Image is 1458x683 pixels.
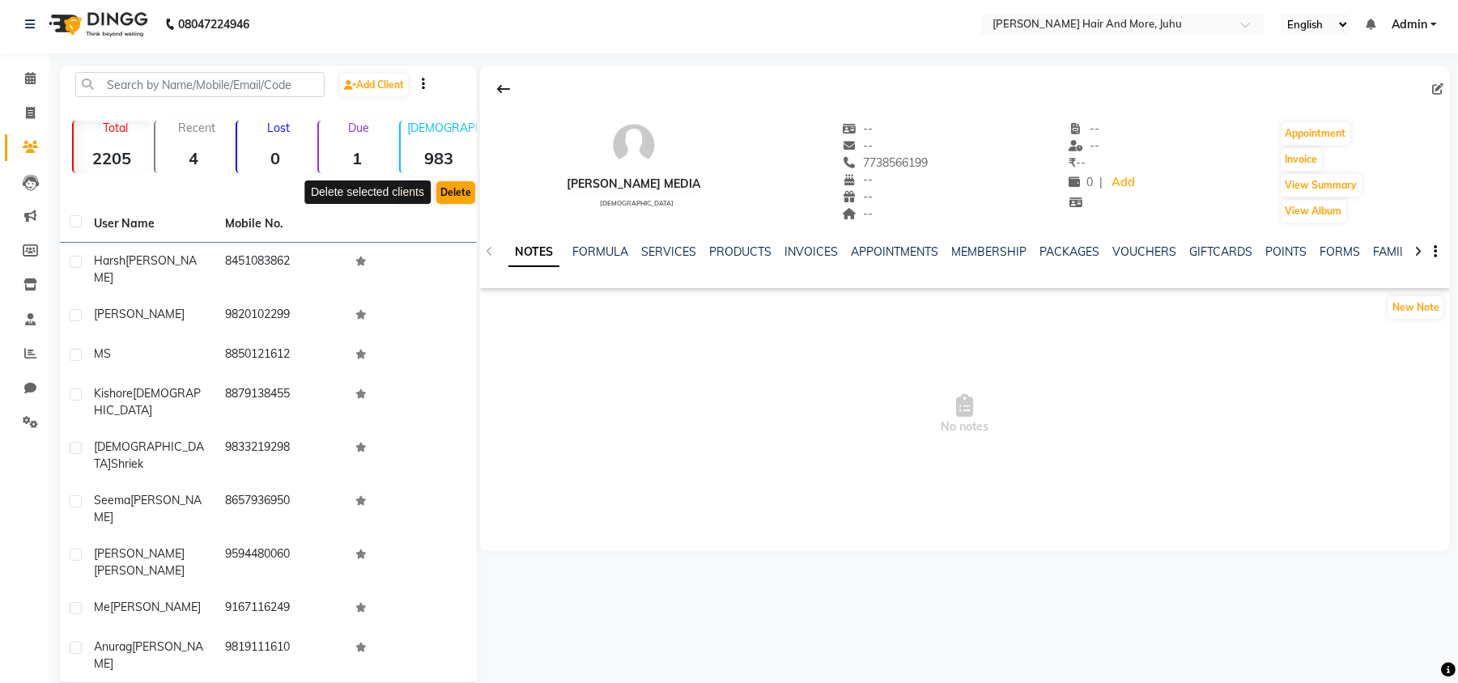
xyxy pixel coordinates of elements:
[94,493,130,507] span: Seema
[110,600,201,614] span: [PERSON_NAME]
[94,600,110,614] span: Me
[94,346,104,361] span: M
[610,121,658,169] img: avatar
[304,180,431,204] div: Delete selected clients
[1282,148,1322,171] button: Invoice
[1373,244,1412,259] a: FAMILY
[215,375,346,429] td: 8879138455
[215,336,346,375] td: 8850121612
[155,148,232,168] strong: 4
[215,206,346,243] th: Mobile No.
[842,189,873,204] span: --
[94,386,201,418] span: [DEMOGRAPHIC_DATA]
[94,546,185,561] span: [PERSON_NAME]
[572,244,628,259] a: FORMULA
[842,121,873,136] span: --
[1069,121,1099,136] span: --
[74,148,151,168] strong: 2205
[215,429,346,482] td: 9833219298
[1282,122,1350,145] button: Appointment
[94,439,204,471] span: [DEMOGRAPHIC_DATA]
[80,121,151,135] p: Total
[1112,244,1176,259] a: VOUCHERS
[94,639,203,671] span: [PERSON_NAME]
[84,206,215,243] th: User Name
[842,206,873,221] span: --
[709,244,772,259] a: PRODUCTS
[111,456,143,471] span: Shriek
[407,121,478,135] p: [DEMOGRAPHIC_DATA]
[41,2,152,47] img: logo
[94,253,125,268] span: Harsh
[1282,174,1362,197] button: View Summary
[1099,174,1103,191] span: |
[1069,175,1093,189] span: 0
[340,74,408,96] a: Add Client
[436,181,475,204] button: Delete
[842,138,873,153] span: --
[94,253,197,285] span: [PERSON_NAME]
[1189,244,1252,259] a: GIFTCARDS
[215,629,346,682] td: 9819111610
[215,296,346,336] td: 9820102299
[1265,244,1307,259] a: POINTS
[641,244,696,259] a: SERVICES
[162,121,232,135] p: Recent
[94,493,202,524] span: [PERSON_NAME]
[1388,296,1443,319] button: New Note
[244,121,314,135] p: Lost
[322,121,396,135] p: Due
[104,346,111,361] span: S
[1069,155,1086,170] span: --
[237,148,314,168] strong: 0
[600,199,674,207] span: [DEMOGRAPHIC_DATA]
[851,244,938,259] a: APPOINTMENTS
[94,639,132,654] span: Anurag
[1282,200,1346,223] button: View Album
[94,563,185,578] span: [PERSON_NAME]
[1069,138,1099,153] span: --
[784,244,838,259] a: INVOICES
[178,2,249,47] b: 08047224946
[75,72,325,97] input: Search by Name/Mobile/Email/Code
[1069,155,1076,170] span: ₹
[480,333,1450,495] span: No notes
[319,148,396,168] strong: 1
[94,386,133,401] span: Kishore
[215,243,346,296] td: 8451083862
[487,74,521,104] div: Back to Client
[567,176,700,193] div: [PERSON_NAME] Media
[215,482,346,536] td: 8657936950
[842,172,873,187] span: --
[94,307,185,321] span: [PERSON_NAME]
[215,536,346,589] td: 9594480060
[1320,244,1360,259] a: FORMS
[401,148,478,168] strong: 983
[1392,16,1427,33] span: Admin
[215,589,346,629] td: 9167116249
[842,155,928,170] span: 7738566199
[508,238,559,267] a: NOTES
[951,244,1027,259] a: MEMBERSHIP
[1109,172,1137,194] a: Add
[1039,244,1099,259] a: PACKAGES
